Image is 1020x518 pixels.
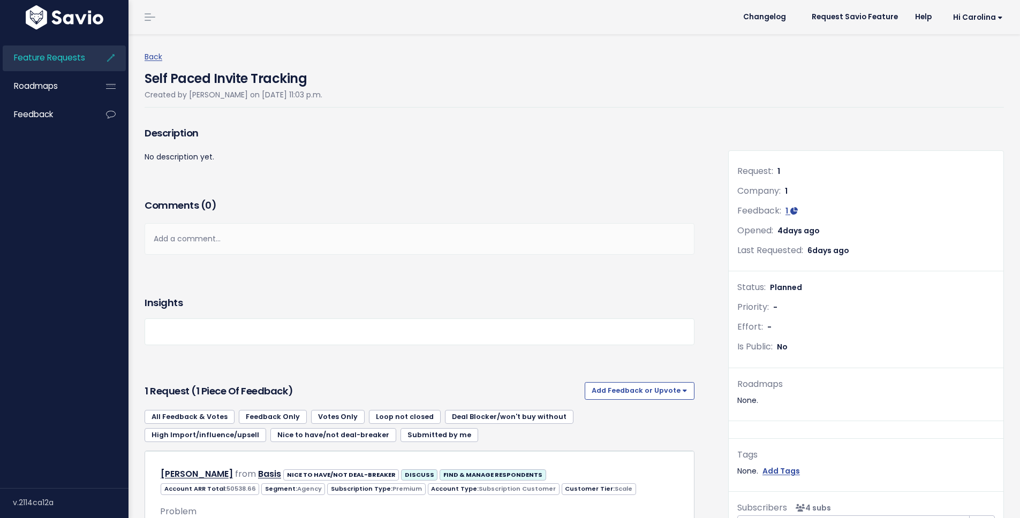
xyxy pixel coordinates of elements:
span: Customer Tier: [562,483,636,494]
a: High Import/influence/upsell [145,428,266,442]
span: Subscription Type: [327,483,425,494]
span: Opened: [737,224,773,237]
a: Hi Carolina [940,9,1011,26]
strong: FIND & MANAGE RESPONDENTS [443,470,542,479]
h3: 1 Request (1 piece of Feedback) [145,384,580,399]
span: Status: [737,281,766,293]
a: Feedback Only [239,410,307,424]
h3: Insights [145,295,183,310]
a: Submitted by me [401,428,478,442]
button: Add Feedback or Upvote [585,382,694,399]
div: None. [737,464,995,478]
a: Request Savio Feature [803,9,906,25]
a: Basis [258,468,281,480]
span: Agency [297,484,322,493]
span: 4 [777,225,820,236]
span: Last Requested: [737,244,803,256]
span: Is Public: [737,340,773,353]
div: v.2114ca12a [13,489,129,516]
span: 0 [205,199,211,212]
span: days ago [812,245,849,256]
a: Feature Requests [3,45,89,70]
img: logo-white.9d6f32f41409.svg [23,5,106,29]
span: Company: [737,185,781,197]
p: No description yet. [145,150,694,164]
div: None. [737,394,995,407]
span: Effort: [737,321,763,333]
span: days ago [783,225,820,236]
span: 1 [785,205,788,216]
span: Problem [160,505,197,517]
a: Roadmaps [3,74,89,98]
div: Tags [737,447,995,463]
span: Priority: [737,301,769,313]
span: 50538.66 [226,484,256,493]
span: Segment: [261,483,325,494]
span: 1 [785,186,788,196]
a: Add Tags [762,464,800,478]
a: [PERSON_NAME] [161,468,233,480]
span: Scale [615,484,632,493]
div: Add a comment... [145,223,694,255]
a: 1 [785,205,798,216]
span: 1 [777,166,780,177]
span: Feedback: [737,204,781,217]
a: Feedback [3,102,89,127]
span: No [777,341,788,352]
a: Votes Only [311,410,365,424]
span: 6 [807,245,849,256]
strong: DISCUSS [405,470,434,479]
span: Hi Carolina [953,13,1003,21]
a: Loop not closed [369,410,441,424]
span: Account Type: [428,483,560,494]
a: Back [145,51,162,62]
span: - [773,302,777,313]
a: Help [906,9,940,25]
span: from [235,468,256,480]
span: Subscribers [737,501,787,514]
span: Request: [737,165,773,177]
span: Feature Requests [14,52,85,63]
a: Deal Blocker/won't buy without [445,410,573,424]
h3: Description [145,126,694,141]
h3: Comments ( ) [145,198,694,213]
h4: Self Paced Invite Tracking [145,64,322,88]
div: Roadmaps [737,377,995,392]
span: Created by [PERSON_NAME] on [DATE] 11:03 p.m. [145,89,322,100]
span: Roadmaps [14,80,58,92]
a: All Feedback & Votes [145,410,235,424]
span: - [767,322,772,332]
span: Feedback [14,109,53,120]
span: <p><strong>Subscribers</strong><br><br> - Kelly Kendziorski<br> - Carolina Coco<br> - Alexander D... [791,502,831,513]
span: Changelog [743,13,786,21]
span: Planned [770,282,802,293]
span: Account ARR Total: [161,483,259,494]
strong: NICE TO HAVE/NOT DEAL-BREAKER [287,470,396,479]
a: Nice to have/not deal-breaker [270,428,396,442]
span: Premium [392,484,422,493]
span: Subscription Customer [479,484,556,493]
